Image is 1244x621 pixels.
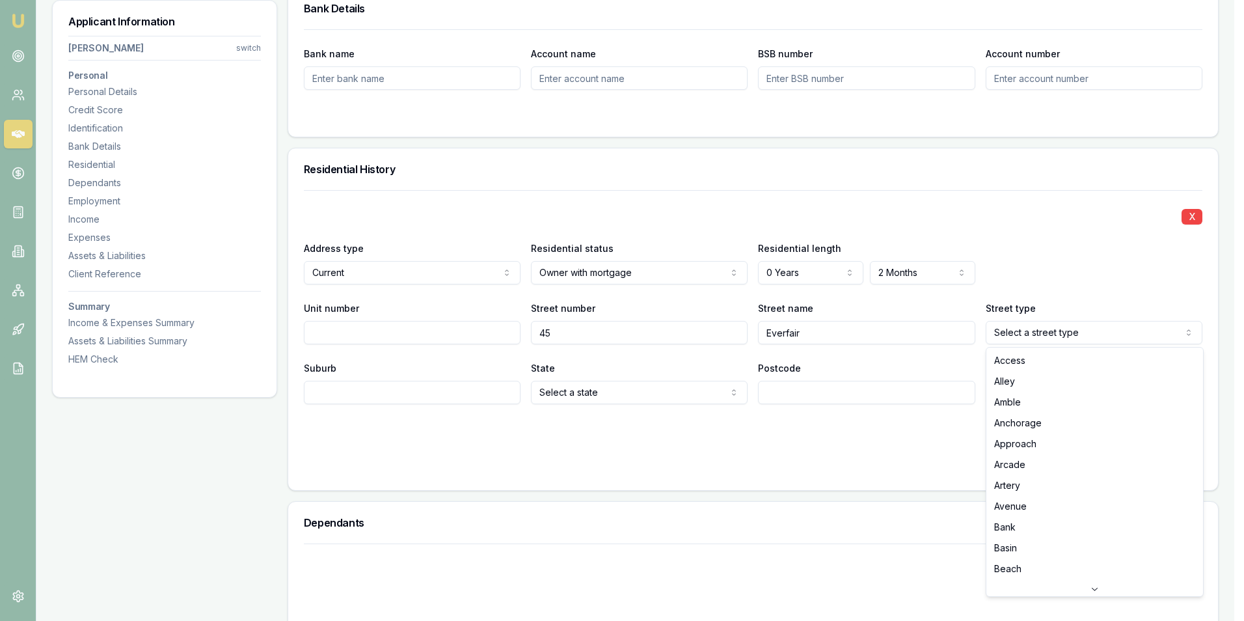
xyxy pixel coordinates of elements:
[994,396,1021,409] span: Amble
[994,562,1021,575] span: Beach
[994,479,1020,492] span: Artery
[994,354,1025,367] span: Access
[994,417,1042,430] span: Anchorage
[994,458,1025,471] span: Arcade
[994,521,1016,534] span: Bank
[994,437,1036,450] span: Approach
[994,375,1015,388] span: Alley
[994,500,1027,513] span: Avenue
[994,542,1017,555] span: Basin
